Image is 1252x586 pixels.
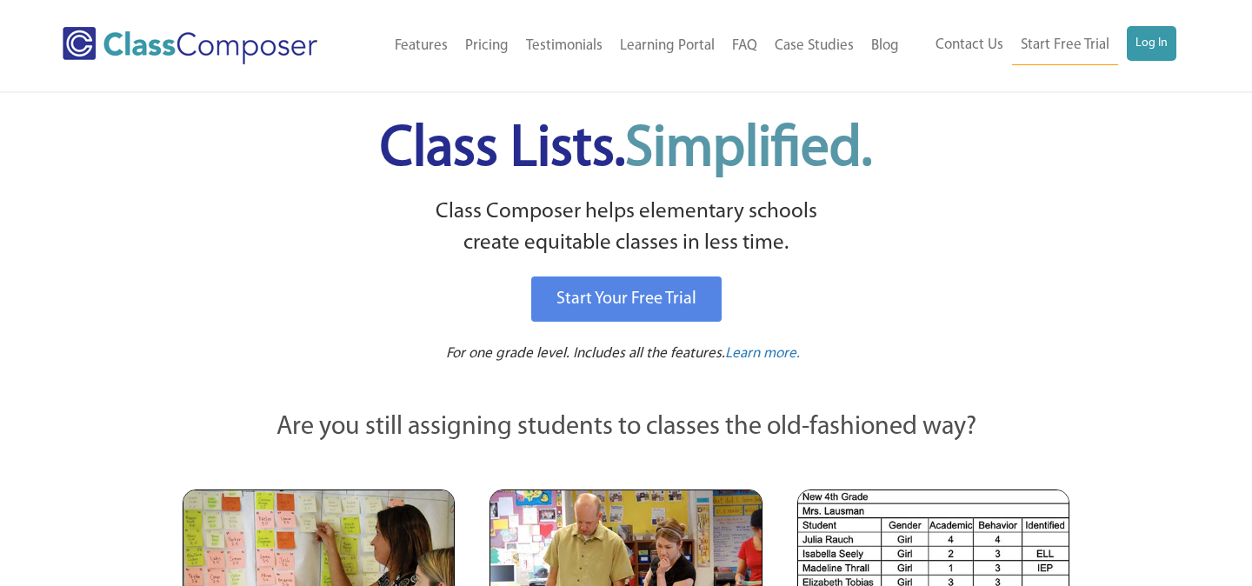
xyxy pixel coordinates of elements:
[908,26,1176,65] nav: Header Menu
[386,27,456,65] a: Features
[725,343,800,365] a: Learn more.
[556,290,696,308] span: Start Your Free Trial
[380,122,872,178] span: Class Lists.
[625,122,872,178] span: Simplified.
[517,27,611,65] a: Testimonials
[357,27,908,65] nav: Header Menu
[725,346,800,361] span: Learn more.
[456,27,517,65] a: Pricing
[446,346,725,361] span: For one grade level. Includes all the features.
[183,409,1069,447] p: Are you still assigning students to classes the old-fashioned way?
[1127,26,1176,61] a: Log In
[723,27,766,65] a: FAQ
[531,276,722,322] a: Start Your Free Trial
[63,27,317,64] img: Class Composer
[766,27,862,65] a: Case Studies
[611,27,723,65] a: Learning Portal
[180,196,1072,260] p: Class Composer helps elementary schools create equitable classes in less time.
[1012,26,1118,65] a: Start Free Trial
[927,26,1012,64] a: Contact Us
[862,27,908,65] a: Blog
